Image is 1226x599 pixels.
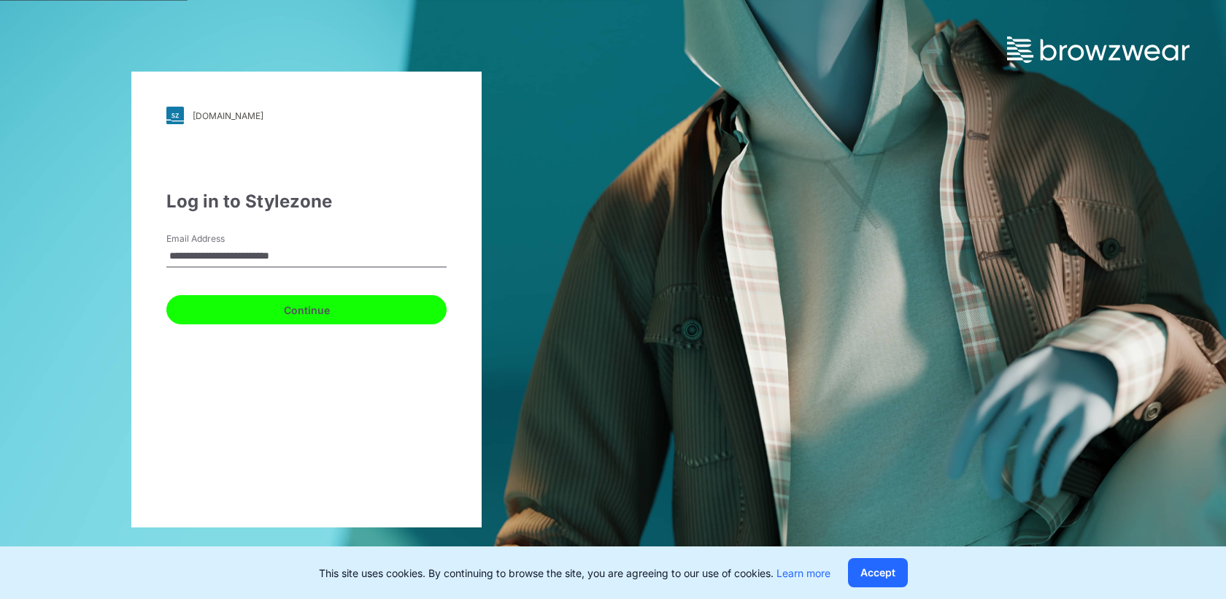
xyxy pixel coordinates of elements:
[166,107,184,124] img: svg+xml;base64,PHN2ZyB3aWR0aD0iMjgiIGhlaWdodD0iMjgiIHZpZXdCb3g9IjAgMCAyOCAyOCIgZmlsbD0ibm9uZSIgeG...
[776,567,830,579] a: Learn more
[166,107,447,124] a: [DOMAIN_NAME]
[319,565,830,581] p: This site uses cookies. By continuing to browse the site, you are agreeing to our use of cookies.
[166,232,269,245] label: Email Address
[1007,37,1190,63] img: browzwear-logo.73288ffb.svg
[848,558,908,587] button: Accept
[166,295,447,324] button: Continue
[193,110,263,121] div: [DOMAIN_NAME]
[166,188,447,215] div: Log in to Stylezone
